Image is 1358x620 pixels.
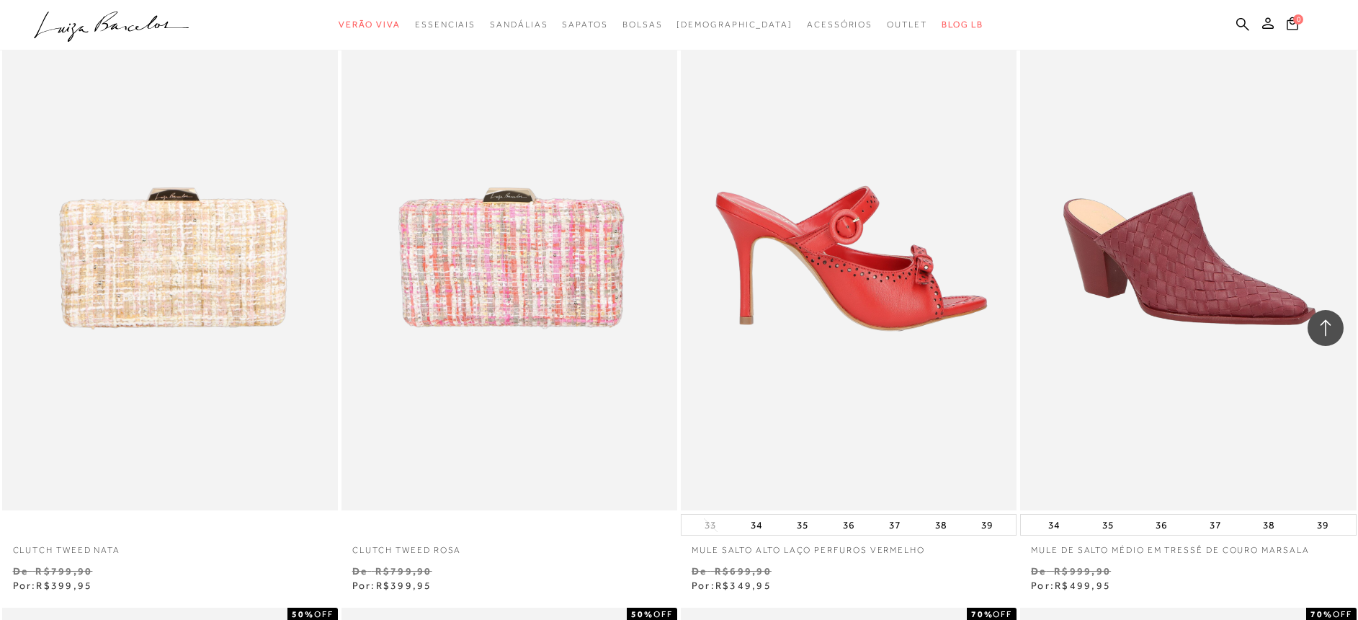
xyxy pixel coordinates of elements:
[562,12,607,38] a: noSubCategoriesText
[1333,609,1352,619] span: OFF
[1313,515,1333,535] button: 39
[682,6,1017,510] img: MULE SALTO ALTO LAÇO PERFUROS VERMELHO
[715,580,772,591] span: R$349,95
[807,12,872,38] a: noSubCategoriesText
[676,19,792,30] span: [DEMOGRAPHIC_DATA]
[1055,580,1111,591] span: R$499,95
[1205,515,1225,535] button: 37
[352,565,367,577] small: De
[622,12,663,38] a: noSubCategoriesText
[653,609,673,619] span: OFF
[792,515,813,535] button: 35
[314,609,334,619] span: OFF
[1293,14,1303,25] span: 0
[36,580,92,591] span: R$399,95
[339,19,401,30] span: Verão Viva
[13,565,28,577] small: De
[292,609,314,619] strong: 50%
[4,9,336,508] img: CLUTCH TWEED NATA
[839,515,859,535] button: 36
[13,580,93,591] span: Por:
[1151,515,1171,535] button: 36
[339,12,401,38] a: noSubCategoriesText
[1310,609,1333,619] strong: 70%
[622,19,663,30] span: Bolsas
[35,565,92,577] small: R$799,90
[931,515,951,535] button: 38
[2,536,338,557] a: CLUTCH TWEED NATA
[1020,536,1356,557] a: MULE DE SALTO MÉDIO EM TRESSÊ DE COURO MARSALA
[700,518,720,532] button: 33
[343,9,676,508] img: CLUTCH TWEED ROSA
[885,515,905,535] button: 37
[682,9,1015,508] a: MULE SALTO ALTO LAÇO PERFUROS VERMELHO
[1098,515,1118,535] button: 35
[942,19,983,30] span: BLOG LB
[415,12,475,38] a: noSubCategoriesText
[887,12,927,38] a: noSubCategoriesText
[1031,565,1046,577] small: De
[942,12,983,38] a: BLOG LB
[375,565,432,577] small: R$799,90
[376,580,432,591] span: R$399,95
[692,565,707,577] small: De
[341,536,677,557] a: CLUTCH TWEED ROSA
[490,12,548,38] a: noSubCategoriesText
[1282,16,1303,35] button: 0
[631,609,653,619] strong: 50%
[1022,9,1354,508] a: MULE DE SALTO MÉDIO EM TRESSÊ DE COURO MARSALA MULE DE SALTO MÉDIO EM TRESSÊ DE COURO MARSALA
[490,19,548,30] span: Sandálias
[4,9,336,508] a: CLUTCH TWEED NATA CLUTCH TWEED NATA
[681,536,1017,557] a: MULE SALTO ALTO LAÇO PERFUROS VERMELHO
[993,609,1012,619] span: OFF
[562,19,607,30] span: Sapatos
[343,9,676,508] a: CLUTCH TWEED ROSA CLUTCH TWEED ROSA
[692,580,772,591] span: Por:
[352,580,432,591] span: Por:
[1031,580,1111,591] span: Por:
[1054,565,1111,577] small: R$999,90
[676,12,792,38] a: noSubCategoriesText
[1044,515,1064,535] button: 34
[415,19,475,30] span: Essenciais
[746,515,767,535] button: 34
[971,609,993,619] strong: 70%
[715,565,772,577] small: R$699,90
[1259,515,1279,535] button: 38
[887,19,927,30] span: Outlet
[807,19,872,30] span: Acessórios
[977,515,997,535] button: 39
[1022,9,1354,508] img: MULE DE SALTO MÉDIO EM TRESSÊ DE COURO MARSALA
